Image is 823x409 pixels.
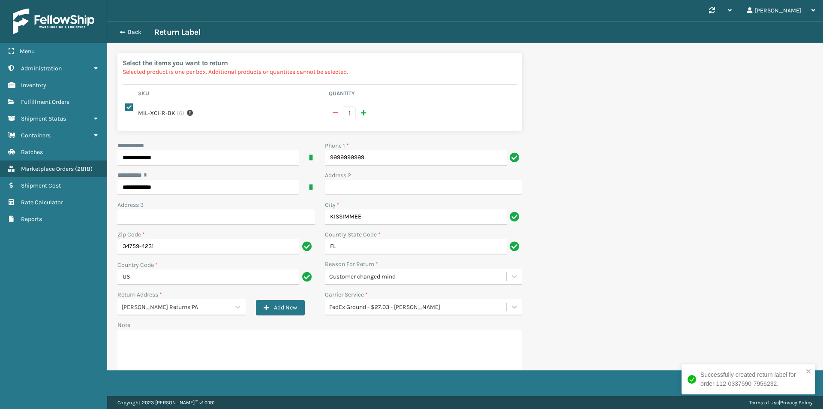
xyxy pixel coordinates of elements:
[21,165,74,173] span: Marketplace Orders
[21,82,46,89] span: Inventory
[806,368,812,376] button: close
[21,115,66,122] span: Shipment Status
[123,67,517,76] p: Selected product is one per box. Additional products or quantites cannot be selected.
[115,28,154,36] button: Back
[123,58,517,67] h2: Select the items you want to return
[135,90,326,100] th: Sku
[700,370,803,388] div: Successfully created return label for order 112-0337590-7956232.
[117,261,158,270] label: Country Code
[325,171,351,180] label: Address 2
[329,303,507,312] div: FedEx Ground - $27.03 - [PERSON_NAME]
[177,109,184,118] span: ( 6 )
[21,182,61,189] span: Shipment Cost
[117,230,145,239] label: Zip Code
[117,396,215,409] p: Copyright 2023 [PERSON_NAME]™ v 1.0.191
[325,141,349,150] label: Phone 1
[20,48,35,55] span: Menu
[75,165,93,173] span: ( 2818 )
[325,200,339,209] label: City
[325,260,378,269] label: Reason For Return
[21,98,69,106] span: Fulfillment Orders
[325,290,368,299] label: Carrier Service
[13,9,94,34] img: logo
[21,215,42,223] span: Reports
[21,148,43,156] span: Batches
[122,303,231,312] div: [PERSON_NAME] Returns PA
[21,65,62,72] span: Administration
[138,109,175,118] label: MIL-XCHR-BK
[154,27,201,37] h3: Return Label
[117,200,144,209] label: Address 3
[256,300,305,315] button: Add New
[329,272,507,281] div: Customer changed mind
[117,290,162,299] label: Return Address
[117,321,130,329] label: Note
[21,199,63,206] span: Rate Calculator
[326,90,517,100] th: Quantity
[325,230,381,239] label: Country State Code
[21,132,51,139] span: Containers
